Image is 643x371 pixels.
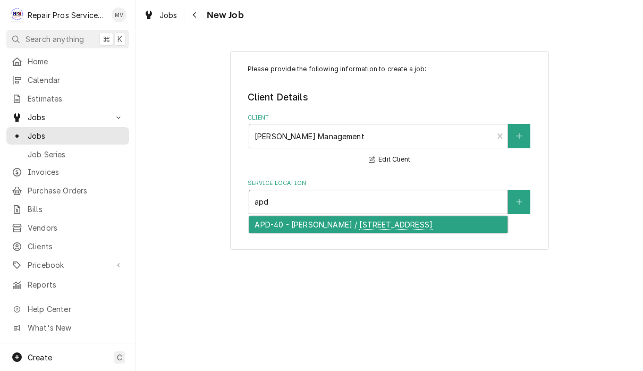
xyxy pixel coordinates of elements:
[28,279,124,290] span: Reports
[516,132,522,140] svg: Create New Client
[112,7,126,22] div: MV
[6,219,129,237] a: Vendors
[28,303,123,315] span: Help Center
[6,127,129,145] a: Jobs
[10,7,24,22] div: Repair Pros Services Inc's Avatar
[6,53,129,70] a: Home
[28,259,108,271] span: Pricebook
[248,114,532,122] label: Client
[10,7,24,22] div: R
[28,130,124,141] span: Jobs
[117,352,122,363] span: C
[508,124,530,148] button: Create New Client
[6,200,129,218] a: Bills
[26,33,84,45] span: Search anything
[28,10,106,21] div: Repair Pros Services Inc
[6,300,129,318] a: Go to Help Center
[28,93,124,104] span: Estimates
[249,216,507,233] div: APD-40 - [PERSON_NAME] /
[159,10,177,21] span: Jobs
[6,90,129,107] a: Estimates
[6,163,129,181] a: Invoices
[6,276,129,293] a: Reports
[28,241,124,252] span: Clients
[117,33,122,45] span: K
[248,64,532,214] div: Job Create/Update Form
[28,204,124,215] span: Bills
[230,51,549,250] div: Job Create/Update
[28,222,124,233] span: Vendors
[28,112,108,123] span: Jobs
[28,322,123,333] span: What's New
[6,319,129,336] a: Go to What's New
[28,56,124,67] span: Home
[28,74,124,86] span: Calendar
[28,353,52,362] span: Create
[516,198,522,206] svg: Create New Location
[28,149,124,160] span: Job Series
[187,6,204,23] button: Navigate back
[248,179,532,188] label: Service Location
[367,153,412,166] button: Edit Client
[6,146,129,163] a: Job Series
[103,33,110,45] span: ⌘
[28,166,124,178] span: Invoices
[112,7,126,22] div: Mindy Volker's Avatar
[248,90,532,104] legend: Client Details
[28,185,124,196] span: Purchase Orders
[508,190,530,214] button: Create New Location
[6,108,129,126] a: Go to Jobs
[248,64,532,74] p: Please provide the following information to create a job:
[6,256,129,274] a: Go to Pricebook
[139,6,182,24] a: Jobs
[6,30,129,48] button: Search anything⌘K
[6,71,129,89] a: Calendar
[6,182,129,199] a: Purchase Orders
[204,8,244,22] span: New Job
[248,114,532,166] div: Client
[248,179,532,214] div: Service Location
[6,238,129,255] a: Clients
